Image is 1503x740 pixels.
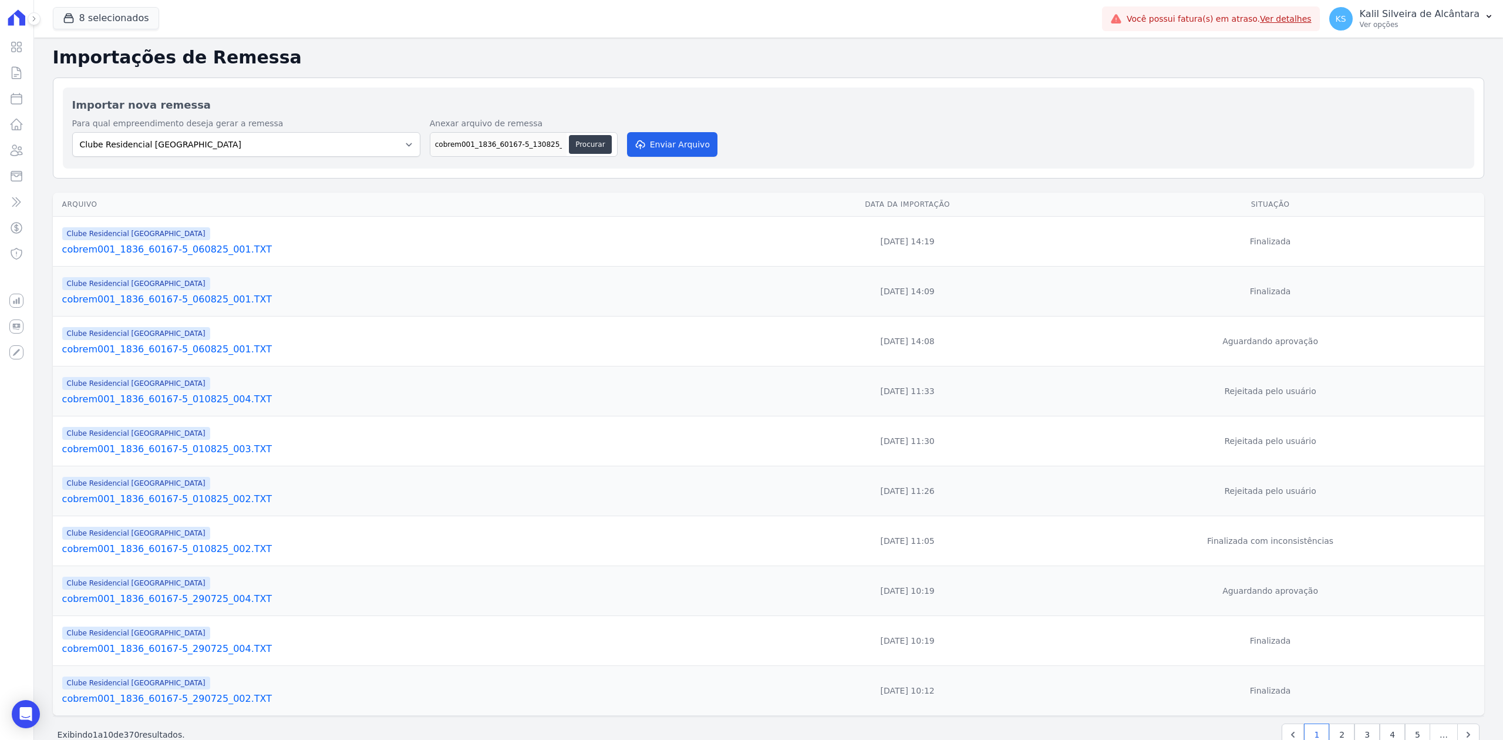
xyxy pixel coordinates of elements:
button: KS Kalil Silveira de Alcântara Ver opções [1320,2,1503,35]
td: Aguardando aprovação [1056,566,1484,616]
a: cobrem001_1836_60167-5_060825_001.TXT [62,292,754,307]
label: Anexar arquivo de remessa [430,117,618,130]
td: [DATE] 10:19 [759,616,1056,666]
th: Situação [1056,193,1484,217]
th: Data da Importação [759,193,1056,217]
button: Procurar [569,135,611,154]
a: cobrem001_1836_60167-5_010825_004.TXT [62,392,754,406]
td: [DATE] 14:08 [759,317,1056,366]
td: Rejeitada pelo usuário [1056,466,1484,516]
span: Clube Residencial [GEOGRAPHIC_DATA] [62,477,210,490]
td: [DATE] 11:05 [759,516,1056,566]
span: Você possui fatura(s) em atraso. [1127,13,1312,25]
span: Clube Residencial [GEOGRAPHIC_DATA] [62,527,210,540]
span: Clube Residencial [GEOGRAPHIC_DATA] [62,577,210,590]
h2: Importações de Remessa [53,47,1484,68]
td: [DATE] 14:19 [759,217,1056,267]
td: Finalizada [1056,217,1484,267]
a: cobrem001_1836_60167-5_010825_002.TXT [62,492,754,506]
span: Clube Residencial [GEOGRAPHIC_DATA] [62,277,210,290]
span: Clube Residencial [GEOGRAPHIC_DATA] [62,227,210,240]
button: Enviar Arquivo [627,132,717,157]
span: Clube Residencial [GEOGRAPHIC_DATA] [62,427,210,440]
td: [DATE] 11:33 [759,366,1056,416]
span: Clube Residencial [GEOGRAPHIC_DATA] [62,677,210,689]
a: cobrem001_1836_60167-5_290725_002.TXT [62,692,754,706]
a: cobrem001_1836_60167-5_290725_004.TXT [62,592,754,606]
a: cobrem001_1836_60167-5_060825_001.TXT [62,342,754,356]
span: Clube Residencial [GEOGRAPHIC_DATA] [62,627,210,640]
span: 370 [124,730,140,739]
button: 8 selecionados [53,7,159,29]
td: [DATE] 14:09 [759,267,1056,317]
span: KS [1336,15,1346,23]
h2: Importar nova remessa [72,97,1465,113]
a: cobrem001_1836_60167-5_010825_003.TXT [62,442,754,456]
span: 1 [93,730,98,739]
td: Finalizada [1056,267,1484,317]
label: Para qual empreendimento deseja gerar a remessa [72,117,420,130]
a: Ver detalhes [1260,14,1312,23]
td: [DATE] 10:12 [759,666,1056,716]
p: Ver opções [1360,20,1480,29]
td: Rejeitada pelo usuário [1056,416,1484,466]
td: Finalizada [1056,666,1484,716]
th: Arquivo [53,193,759,217]
td: Finalizada com inconsistências [1056,516,1484,566]
a: cobrem001_1836_60167-5_060825_001.TXT [62,243,754,257]
td: [DATE] 11:26 [759,466,1056,516]
td: [DATE] 11:30 [759,416,1056,466]
td: Aguardando aprovação [1056,317,1484,366]
a: cobrem001_1836_60167-5_290725_004.TXT [62,642,754,656]
span: Clube Residencial [GEOGRAPHIC_DATA] [62,377,210,390]
td: Rejeitada pelo usuário [1056,366,1484,416]
a: cobrem001_1836_60167-5_010825_002.TXT [62,542,754,556]
td: [DATE] 10:19 [759,566,1056,616]
span: Clube Residencial [GEOGRAPHIC_DATA] [62,327,210,340]
div: Open Intercom Messenger [12,700,40,728]
span: 10 [103,730,113,739]
td: Finalizada [1056,616,1484,666]
p: Kalil Silveira de Alcântara [1360,8,1480,20]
